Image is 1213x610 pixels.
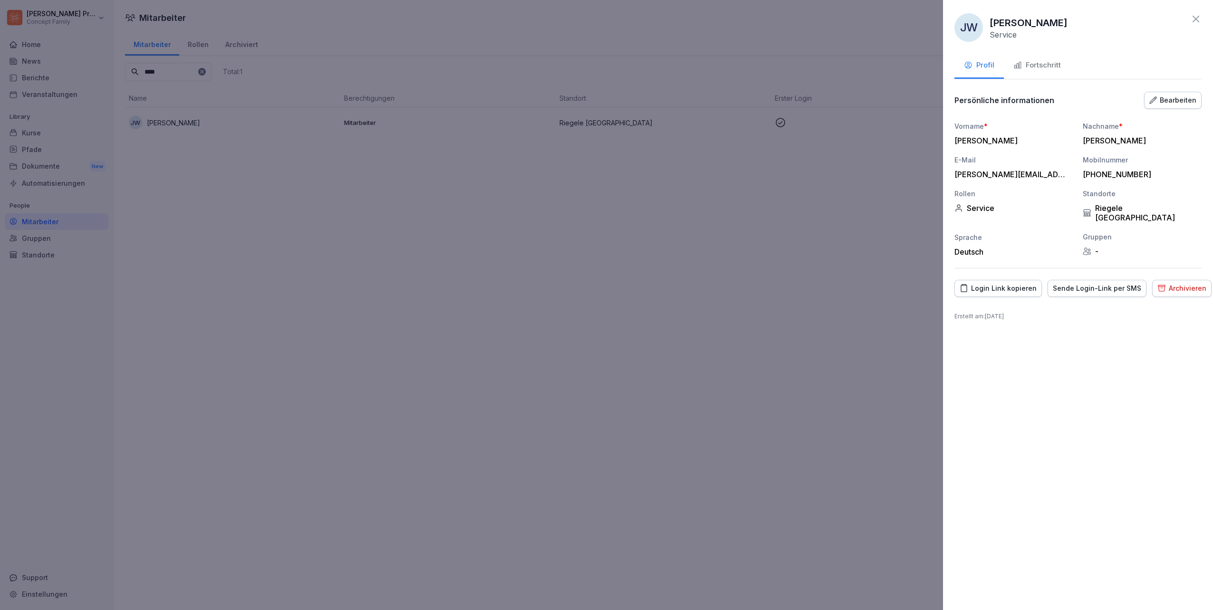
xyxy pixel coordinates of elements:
[1144,92,1202,109] button: Bearbeiten
[954,155,1073,165] div: E-Mail
[1152,280,1212,297] button: Archivieren
[954,95,1054,105] p: Persönliche informationen
[1083,170,1197,179] div: [PHONE_NUMBER]
[964,60,994,71] div: Profil
[1083,136,1197,145] div: [PERSON_NAME]
[954,13,983,42] div: JW
[1004,53,1070,79] button: Fortschritt
[954,136,1069,145] div: [PERSON_NAME]
[1083,203,1202,222] div: Riegele [GEOGRAPHIC_DATA]
[954,232,1073,242] div: Sprache
[954,53,1004,79] button: Profil
[990,30,1017,39] p: Service
[1013,60,1061,71] div: Fortschritt
[1149,95,1196,105] div: Bearbeiten
[954,280,1042,297] button: Login Link kopieren
[954,247,1073,257] div: Deutsch
[1083,232,1202,242] div: Gruppen
[1083,189,1202,199] div: Standorte
[1048,280,1146,297] button: Sende Login-Link per SMS
[954,203,1073,213] div: Service
[954,312,1202,321] p: Erstellt am : [DATE]
[1053,283,1141,294] div: Sende Login-Link per SMS
[954,189,1073,199] div: Rollen
[954,121,1073,131] div: Vorname
[960,283,1037,294] div: Login Link kopieren
[954,170,1069,179] div: [PERSON_NAME][EMAIL_ADDRESS][DOMAIN_NAME]
[1157,283,1206,294] div: Archivieren
[1083,155,1202,165] div: Mobilnummer
[990,16,1068,30] p: [PERSON_NAME]
[1083,247,1202,256] div: -
[1083,121,1202,131] div: Nachname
